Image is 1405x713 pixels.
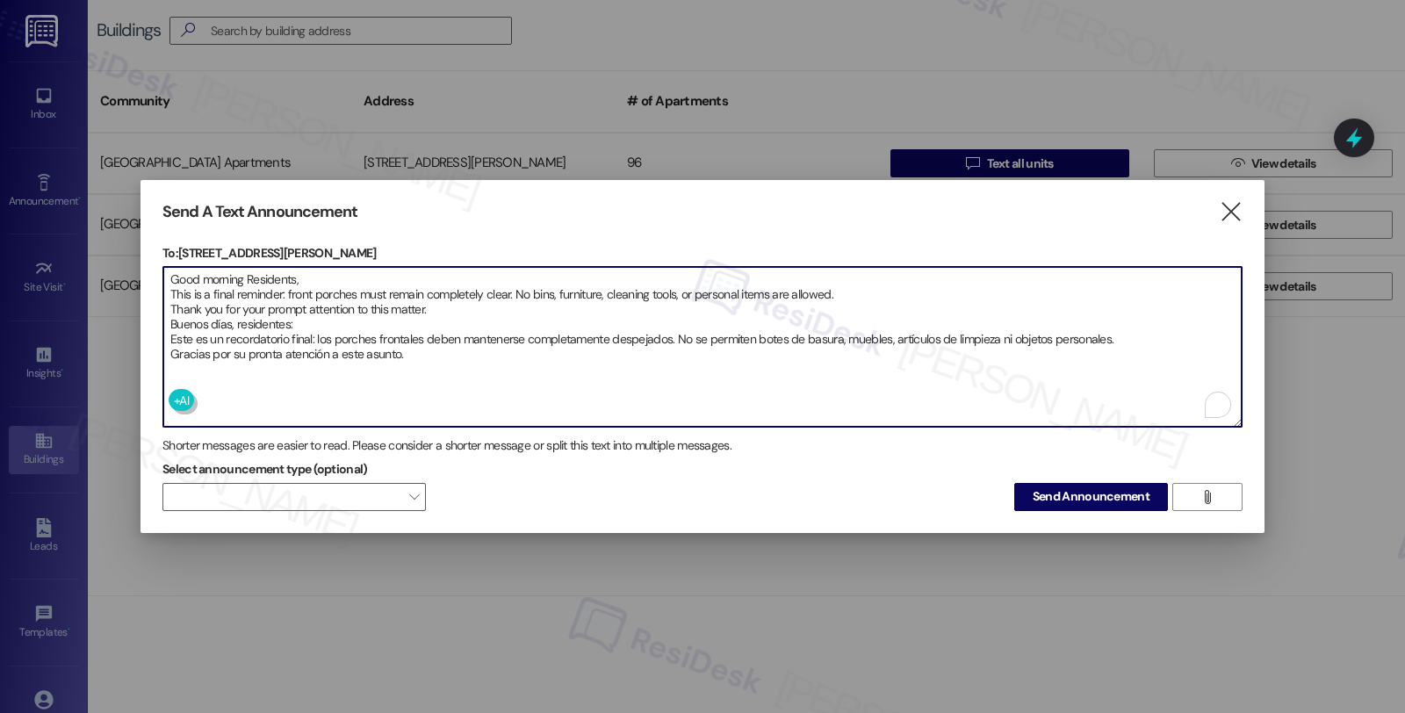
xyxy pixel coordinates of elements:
div: Shorter messages are easier to read. Please consider a shorter message or split this text into mu... [162,436,1243,455]
i:  [1200,490,1214,504]
h3: Send A Text Announcement [162,202,357,222]
span: Send Announcement [1033,487,1149,506]
i:  [1219,203,1243,221]
label: Select announcement type (optional) [162,456,368,483]
p: To: [STREET_ADDRESS][PERSON_NAME] [162,244,1243,262]
textarea: To enrich screen reader interactions, please activate Accessibility in Grammarly extension settings [163,267,1242,427]
button: Send Announcement [1014,483,1168,511]
div: To enrich screen reader interactions, please activate Accessibility in Grammarly extension settings [162,266,1243,428]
